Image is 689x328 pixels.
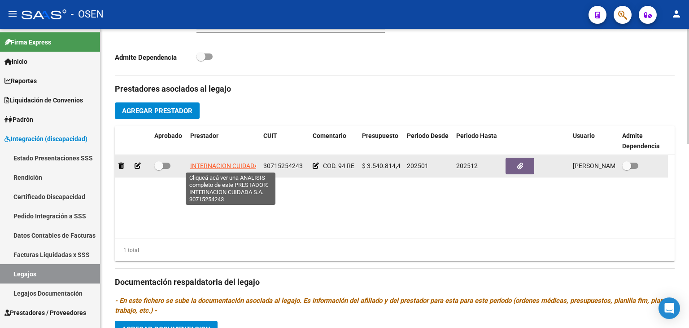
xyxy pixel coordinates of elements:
div: Open Intercom Messenger [658,297,680,319]
span: 30715254243 [263,162,303,169]
datatable-header-cell: Usuario [569,126,619,156]
datatable-header-cell: Periodo Desde [403,126,453,156]
span: Aprobado [154,132,182,139]
h3: Documentación respaldatoria del legajo [115,276,675,288]
span: Periodo Desde [407,132,449,139]
span: Admite Dependencia [622,132,660,150]
span: Usuario [573,132,595,139]
span: Comentario [313,132,346,139]
span: Padrón [4,115,33,124]
span: Prestador [190,132,218,139]
i: - En este fichero se sube la documentación asociada al legajo. Es información del afiliado y del ... [115,297,672,315]
datatable-header-cell: Periodo Hasta [453,126,502,156]
datatable-header-cell: Admite Dependencia [619,126,668,156]
span: [PERSON_NAME] [DATE] [573,162,643,169]
span: 202501 [407,162,428,169]
span: - OSEN [71,4,104,24]
datatable-header-cell: Comentario [309,126,358,156]
p: Admite Dependencia [115,53,196,62]
button: Agregar Prestador [115,102,200,119]
span: $ 3.540.814,47 [362,162,404,169]
span: Periodo Hasta [456,132,497,139]
mat-icon: menu [7,9,18,19]
span: Firma Express [4,37,51,47]
datatable-header-cell: Prestador [187,126,260,156]
span: 202512 [456,162,478,169]
datatable-header-cell: Aprobado [151,126,187,156]
span: Agregar Prestador [122,107,192,115]
mat-icon: person [671,9,682,19]
span: Prestadores / Proveedores [4,308,86,318]
span: COD. 94 REHABILITACION- INTERNACION [323,162,440,169]
datatable-header-cell: Presupuesto [358,126,403,156]
span: Liquidación de Convenios [4,95,83,105]
span: Integración (discapacidad) [4,134,87,144]
span: CUIT [263,132,277,139]
div: 1 total [115,245,139,255]
datatable-header-cell: CUIT [260,126,309,156]
h3: Prestadores asociados al legajo [115,83,675,95]
span: Inicio [4,57,27,66]
span: INTERNACION CUIDADA S.A. [190,162,271,169]
span: Presupuesto [362,132,398,139]
span: Reportes [4,76,37,86]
